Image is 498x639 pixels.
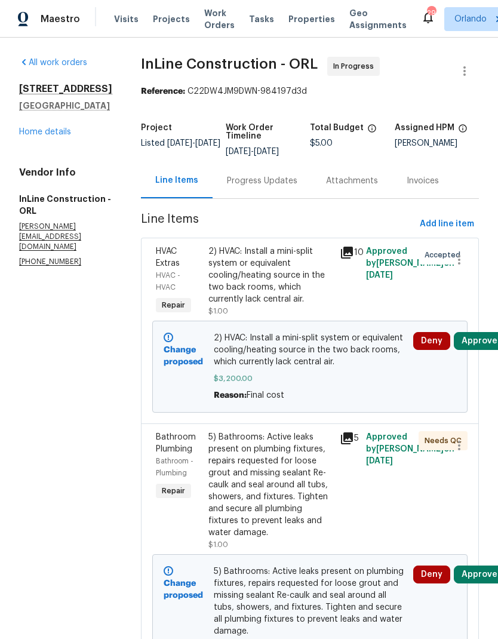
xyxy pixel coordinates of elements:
[214,391,247,400] span: Reason:
[226,148,251,156] span: [DATE]
[425,435,466,447] span: Needs QC
[157,485,190,497] span: Repair
[454,13,487,25] span: Orlando
[226,124,311,140] h5: Work Order Timeline
[156,457,193,477] span: Bathroom - Plumbing
[214,332,407,368] span: 2) HVAC: Install a mini-split system or equivalent cooling/heating source in the two back rooms, ...
[415,213,479,235] button: Add line item
[214,566,407,637] span: 5) Bathrooms: Active leaks present on plumbing fixtures, repairs requested for loose grout and mi...
[413,332,450,350] button: Deny
[326,175,378,187] div: Attachments
[366,271,393,279] span: [DATE]
[156,272,180,291] span: HVAC - HVAC
[366,433,454,465] span: Approved by [PERSON_NAME] on
[19,128,71,136] a: Home details
[366,457,393,465] span: [DATE]
[249,15,274,23] span: Tasks
[407,175,439,187] div: Invoices
[310,139,333,148] span: $5.00
[141,57,318,71] span: InLine Construction - ORL
[458,124,468,139] span: The hpm assigned to this work order.
[141,87,185,96] b: Reference:
[395,124,454,132] h5: Assigned HPM
[208,308,228,315] span: $1.00
[208,431,333,539] div: 5) Bathrooms: Active leaks present on plumbing fixtures, repairs requested for loose grout and mi...
[19,167,112,179] h4: Vendor Info
[153,13,190,25] span: Projects
[226,148,279,156] span: -
[340,431,359,446] div: 5
[167,139,220,148] span: -
[141,85,479,97] div: C22DW4JM9DWN-984197d3d
[41,13,80,25] span: Maestro
[156,247,180,268] span: HVAC Extras
[141,139,220,148] span: Listed
[366,247,454,279] span: Approved by [PERSON_NAME] on
[214,373,407,385] span: $3,200.00
[420,217,474,232] span: Add line item
[19,193,112,217] h5: InLine Construction - ORL
[227,175,297,187] div: Progress Updates
[164,579,203,600] b: Change proposed
[310,124,364,132] h5: Total Budget
[340,245,359,260] div: 10
[114,13,139,25] span: Visits
[254,148,279,156] span: [DATE]
[247,391,284,400] span: Final cost
[367,124,377,139] span: The total cost of line items that have been proposed by Opendoor. This sum includes line items th...
[208,541,228,548] span: $1.00
[413,566,450,583] button: Deny
[288,13,335,25] span: Properties
[427,7,435,19] div: 29
[141,213,415,235] span: Line Items
[195,139,220,148] span: [DATE]
[204,7,235,31] span: Work Orders
[155,174,198,186] div: Line Items
[141,124,172,132] h5: Project
[395,139,479,148] div: [PERSON_NAME]
[157,299,190,311] span: Repair
[333,60,379,72] span: In Progress
[425,249,465,261] span: Accepted
[156,433,196,453] span: Bathroom Plumbing
[19,59,87,67] a: All work orders
[164,346,203,366] b: Change proposed
[208,245,333,305] div: 2) HVAC: Install a mini-split system or equivalent cooling/heating source in the two back rooms, ...
[349,7,407,31] span: Geo Assignments
[167,139,192,148] span: [DATE]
